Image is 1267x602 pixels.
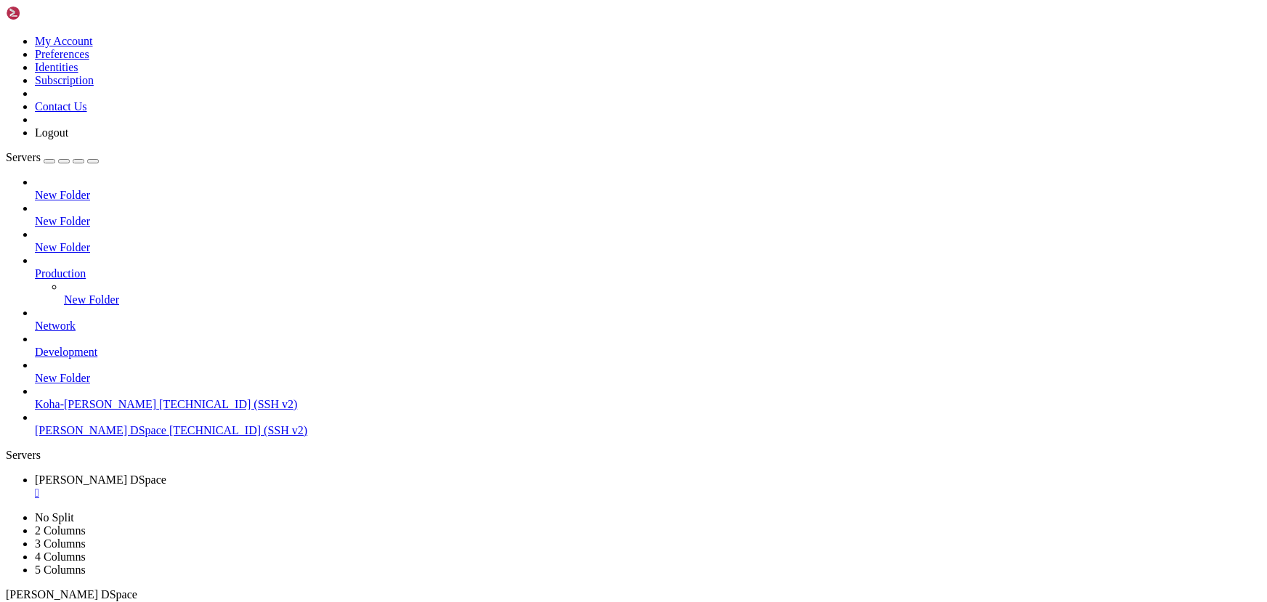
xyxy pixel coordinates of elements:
[35,398,1261,411] a: Koha-[PERSON_NAME] [TECHNICAL_ID] (SSH v2)
[35,320,76,332] span: Network
[35,473,166,486] span: [PERSON_NAME] DSpace
[35,359,1261,385] li: New Folder
[35,306,1261,333] li: Network
[35,333,1261,359] li: Development
[35,241,90,253] span: New Folder
[35,320,1261,333] a: Network
[35,267,86,280] span: Production
[35,189,1261,202] a: New Folder
[159,398,297,410] span: [TECHNICAL_ID] (SSH v2)
[35,254,1261,306] li: Production
[64,293,1261,306] a: New Folder
[35,241,1261,254] a: New Folder
[35,424,166,436] span: [PERSON_NAME] DSpace
[35,473,1261,500] a: Nidhi DSpace
[35,511,74,524] a: No Split
[35,346,1261,359] a: Development
[35,61,78,73] a: Identities
[35,524,86,537] a: 2 Columns
[35,564,86,576] a: 5 Columns
[35,189,90,201] span: New Folder
[35,126,68,139] a: Logout
[6,6,89,20] img: Shellngn
[35,74,94,86] a: Subscription
[35,372,1261,385] a: New Folder
[35,411,1261,437] li: [PERSON_NAME] DSpace [TECHNICAL_ID] (SSH v2)
[35,35,93,47] a: My Account
[35,487,1261,500] a: 
[6,151,99,163] a: Servers
[35,176,1261,202] li: New Folder
[35,215,90,227] span: New Folder
[6,588,137,601] span: [PERSON_NAME] DSpace
[35,346,97,358] span: Development
[6,449,1261,462] div: Servers
[35,398,156,410] span: Koha-[PERSON_NAME]
[6,151,41,163] span: Servers
[35,202,1261,228] li: New Folder
[35,100,87,113] a: Contact Us
[35,537,86,550] a: 3 Columns
[35,385,1261,411] li: Koha-[PERSON_NAME] [TECHNICAL_ID] (SSH v2)
[35,228,1261,254] li: New Folder
[35,372,90,384] span: New Folder
[35,424,1261,437] a: [PERSON_NAME] DSpace [TECHNICAL_ID] (SSH v2)
[35,48,89,60] a: Preferences
[35,550,86,563] a: 4 Columns
[64,293,119,306] span: New Folder
[64,280,1261,306] li: New Folder
[169,424,307,436] span: [TECHNICAL_ID] (SSH v2)
[35,267,1261,280] a: Production
[35,215,1261,228] a: New Folder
